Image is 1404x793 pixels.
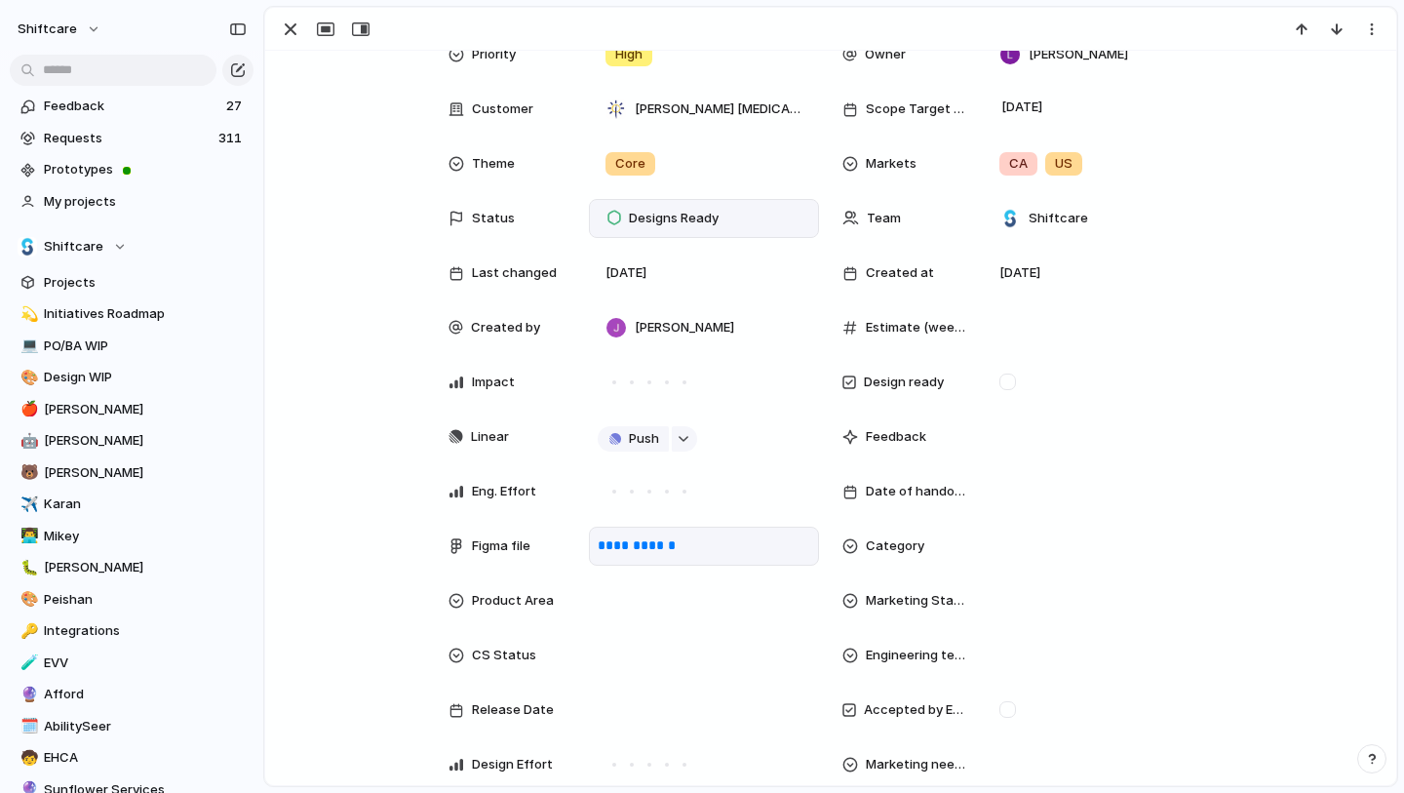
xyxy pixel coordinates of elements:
div: 🤖[PERSON_NAME] [10,426,253,456]
span: Push [629,429,659,449]
div: 💫Initiatives Roadmap [10,299,253,329]
a: Prototypes [10,155,253,184]
span: PO/BA WIP [44,337,247,356]
a: 🐻[PERSON_NAME] [10,458,253,488]
span: EHCA [44,748,247,768]
span: [DATE] [996,96,1048,119]
div: 🔮Afford [10,680,253,709]
span: Customer [472,99,533,119]
a: Projects [10,268,253,297]
div: 🧪 [20,652,34,674]
button: 🎨 [18,368,37,387]
span: shiftcare [18,20,77,39]
span: Priority [472,45,516,64]
button: Shiftcare [10,232,253,261]
button: shiftcare [9,14,111,45]
span: [PERSON_NAME] [635,318,734,337]
div: 💻 [20,335,34,357]
button: 👨‍💻 [18,527,37,546]
a: 🐛[PERSON_NAME] [10,553,253,582]
span: AbilitySeer [44,717,247,736]
span: Projects [44,273,247,293]
span: [PERSON_NAME] [44,431,247,451]
span: Eng. Effort [472,482,536,501]
span: Karan [44,495,247,514]
a: 🍎[PERSON_NAME] [10,395,253,424]
div: 🔮 [20,684,34,706]
span: Engineering team [866,646,967,665]
span: Estimate (weeks) [866,318,967,337]
a: 🎨Peishan [10,585,253,615]
span: Integrations [44,621,247,641]
span: Feedback [866,427,926,447]
div: 🐻 [20,461,34,484]
button: 🍎 [18,400,37,419]
button: 🐛 [18,558,37,577]
span: Scope Target Date [866,99,967,119]
span: Category [866,536,924,556]
span: [DATE] [999,263,1040,283]
div: ✈️ [20,494,34,516]
span: [DATE] [605,263,646,283]
span: 311 [218,129,246,148]
span: Peishan [44,590,247,610]
a: 💻PO/BA WIP [10,332,253,361]
span: Product Area [472,591,554,611]
span: US [1055,154,1072,174]
a: 🎨Design WIP [10,363,253,392]
a: 🔑Integrations [10,616,253,646]
button: Push [598,426,669,452]
div: 🍎 [20,398,34,420]
a: Requests311 [10,124,253,153]
span: Design WIP [44,368,247,387]
span: EVV [44,654,247,673]
span: Team [867,209,901,228]
span: Designs Ready [629,209,719,228]
span: Afford [44,685,247,704]
span: Linear [471,427,509,447]
button: 🤖 [18,431,37,451]
div: 🎨 [20,367,34,389]
span: Requests [44,129,213,148]
div: 🎨 [20,588,34,611]
a: 👨‍💻Mikey [10,522,253,551]
div: 🐛 [20,557,34,579]
a: 🧪EVV [10,649,253,678]
button: 💻 [18,337,37,356]
span: Accepted by Engineering [864,700,967,720]
button: 🔑 [18,621,37,641]
div: 🤖 [20,430,34,453]
span: Date of handover [866,482,967,501]
div: 👨‍💻 [20,525,34,547]
div: 🔑 [20,620,34,643]
span: Markets [866,154,916,174]
span: Feedback [44,97,220,116]
span: Release Date [472,700,554,720]
span: [PERSON_NAME] [44,558,247,577]
span: Created at [866,263,934,283]
button: 🧪 [18,654,37,673]
a: ✈️Karan [10,490,253,519]
span: Design Effort [472,755,553,774]
span: 27 [226,97,246,116]
span: Shiftcare [1029,209,1088,228]
span: [PERSON_NAME] [44,463,247,483]
span: Impact [472,373,515,392]
span: [PERSON_NAME] [MEDICAL_DATA] [635,99,802,119]
a: 🗓️AbilitySeer [10,712,253,741]
a: Feedback27 [10,92,253,121]
a: 🧒EHCA [10,743,253,773]
span: Owner [865,45,906,64]
span: My projects [44,192,247,212]
button: 🐻 [18,463,37,483]
button: 🎨 [18,590,37,610]
span: Figma file [472,536,530,556]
